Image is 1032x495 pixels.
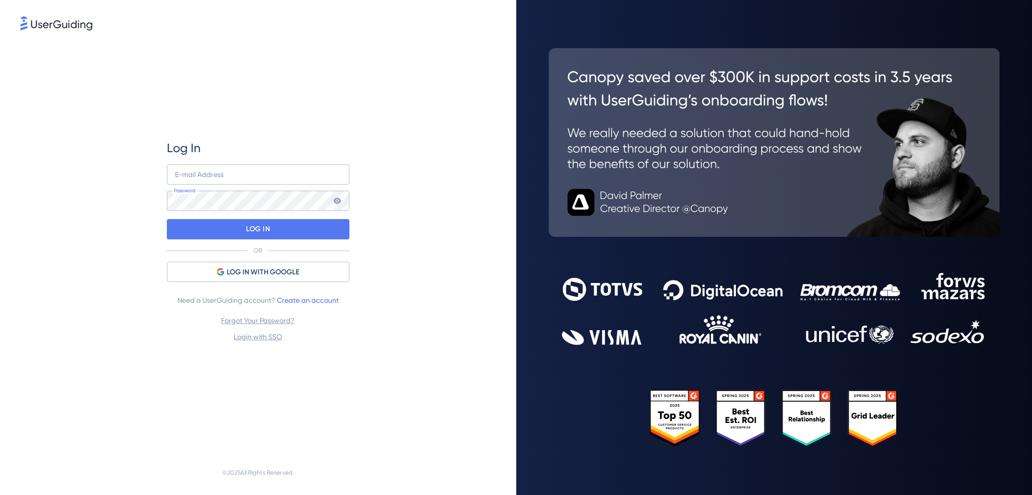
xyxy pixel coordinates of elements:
a: Login with SSO [234,333,282,341]
span: © 2025 All Rights Reserved. [222,467,294,479]
p: LOG IN [246,221,270,237]
img: 26c0aa7c25a843aed4baddd2b5e0fa68.svg [549,48,1000,237]
img: 8faab4ba6bc7696a72372aa768b0286c.svg [20,16,92,30]
span: LOG IN WITH GOOGLE [227,266,299,278]
input: example@company.com [167,164,349,185]
span: Log In [167,140,201,156]
p: OR [254,246,262,255]
a: Create an account [277,296,339,304]
img: 9302ce2ac39453076f5bc0f2f2ca889b.svg [562,273,986,345]
span: Need a UserGuiding account? [177,294,339,306]
img: 25303e33045975176eb484905ab012ff.svg [650,390,898,447]
a: Forgot Your Password? [221,316,295,325]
